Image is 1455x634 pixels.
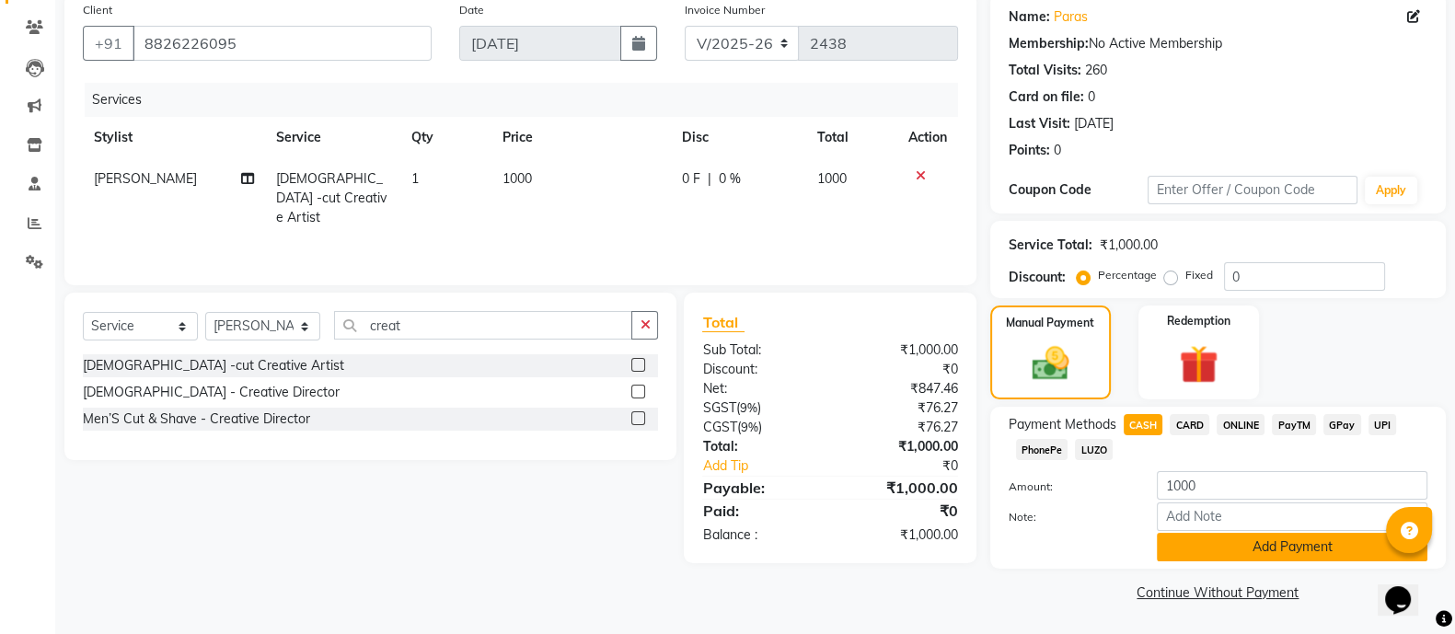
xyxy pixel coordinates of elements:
div: No Active Membership [1009,34,1427,53]
label: Invoice Number [685,2,765,18]
div: Paid: [688,500,830,522]
span: PayTM [1272,414,1316,435]
div: [DATE] [1074,114,1114,133]
label: Manual Payment [1006,315,1094,331]
div: Membership: [1009,34,1089,53]
img: _cash.svg [1021,342,1080,385]
div: Total: [688,437,830,456]
label: Note: [995,509,1144,525]
label: Client [83,2,112,18]
th: Price [491,117,671,158]
a: Paras [1054,7,1088,27]
div: Discount: [1009,268,1066,287]
span: CGST [702,419,736,435]
button: Add Payment [1157,533,1427,561]
input: Amount [1157,471,1427,500]
span: [DEMOGRAPHIC_DATA] -cut Creative Artist [276,170,387,225]
div: Last Visit: [1009,114,1070,133]
label: Redemption [1167,313,1230,329]
input: Search or Scan [334,311,632,340]
th: Qty [400,117,491,158]
img: _gift.svg [1167,340,1230,388]
span: SGST [702,399,735,416]
div: 0 [1088,87,1095,107]
a: Continue Without Payment [994,583,1442,603]
span: ONLINE [1217,414,1264,435]
iframe: chat widget [1378,560,1437,616]
label: Fixed [1185,267,1213,283]
label: Percentage [1098,267,1157,283]
div: Payable: [688,477,830,499]
span: 1000 [502,170,532,187]
span: UPI [1368,414,1397,435]
div: 260 [1085,61,1107,80]
button: Apply [1365,177,1417,204]
div: ₹76.27 [830,418,972,437]
div: Service Total: [1009,236,1092,255]
th: Total [806,117,897,158]
input: Add Note [1157,502,1427,531]
a: Add Tip [688,456,853,476]
div: ₹1,000.00 [830,340,972,360]
span: 0 % [719,169,741,189]
div: Balance : [688,525,830,545]
span: 0 F [682,169,700,189]
div: Sub Total: [688,340,830,360]
th: Service [265,117,400,158]
div: ( ) [688,418,830,437]
span: CARD [1170,414,1209,435]
span: Total [702,313,745,332]
div: Card on file: [1009,87,1084,107]
span: 1 [411,170,419,187]
input: Enter Offer / Coupon Code [1148,176,1357,204]
div: ₹1,000.00 [830,525,972,545]
div: Services [85,83,972,117]
input: Search by Name/Mobile/Email/Code [133,26,432,61]
div: ₹847.46 [830,379,972,398]
div: Total Visits: [1009,61,1081,80]
span: [PERSON_NAME] [94,170,197,187]
div: ( ) [688,398,830,418]
div: [DEMOGRAPHIC_DATA] - Creative Director [83,383,340,402]
span: Payment Methods [1009,415,1116,434]
div: ₹1,000.00 [1100,236,1158,255]
label: Date [459,2,484,18]
th: Action [897,117,958,158]
span: GPay [1323,414,1361,435]
span: PhonePe [1016,439,1068,460]
div: Men’S Cut & Shave - Creative Director [83,409,310,429]
div: ₹1,000.00 [830,437,972,456]
div: ₹0 [854,456,972,476]
div: ₹0 [830,500,972,522]
span: CASH [1124,414,1163,435]
button: +91 [83,26,134,61]
span: 9% [740,420,757,434]
div: ₹1,000.00 [830,477,972,499]
div: Name: [1009,7,1050,27]
th: Stylist [83,117,265,158]
div: Net: [688,379,830,398]
div: ₹0 [830,360,972,379]
span: | [708,169,711,189]
div: Points: [1009,141,1050,160]
div: ₹76.27 [830,398,972,418]
div: 0 [1054,141,1061,160]
th: Disc [671,117,806,158]
div: [DEMOGRAPHIC_DATA] -cut Creative Artist [83,356,344,375]
div: Coupon Code [1009,180,1149,200]
div: Discount: [688,360,830,379]
span: LUZO [1075,439,1113,460]
label: Amount: [995,478,1144,495]
span: 9% [739,400,756,415]
span: 1000 [817,170,847,187]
